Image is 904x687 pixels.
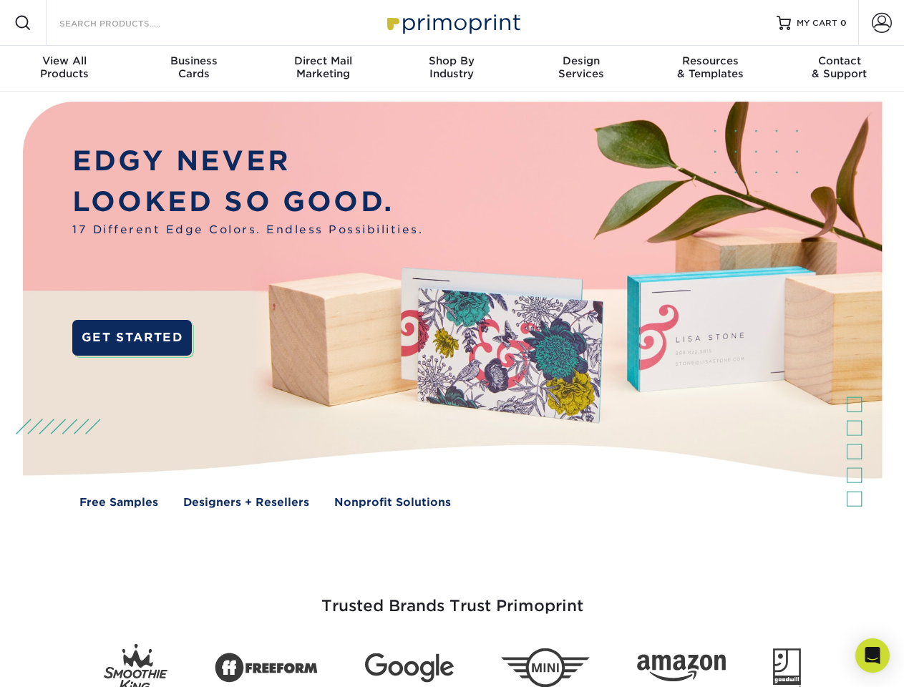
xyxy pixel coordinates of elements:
img: Google [365,653,454,683]
div: & Templates [646,54,774,80]
span: Direct Mail [258,54,387,67]
img: Primoprint [381,7,524,38]
div: Industry [387,54,516,80]
span: Business [129,54,258,67]
span: Resources [646,54,774,67]
div: Services [517,54,646,80]
div: Cards [129,54,258,80]
span: Design [517,54,646,67]
iframe: Google Customer Reviews [4,643,122,682]
a: DesignServices [517,46,646,92]
input: SEARCH PRODUCTS..... [58,14,198,31]
img: Amazon [637,655,726,682]
a: BusinessCards [129,46,258,92]
a: Nonprofit Solutions [334,494,451,511]
a: Free Samples [79,494,158,511]
p: LOOKED SO GOOD. [72,182,423,223]
div: Open Intercom Messenger [855,638,890,673]
span: 0 [840,18,847,28]
span: Contact [775,54,904,67]
span: MY CART [797,17,837,29]
a: Contact& Support [775,46,904,92]
a: GET STARTED [72,320,192,356]
a: Designers + Resellers [183,494,309,511]
h3: Trusted Brands Trust Primoprint [34,562,871,633]
span: Shop By [387,54,516,67]
p: EDGY NEVER [72,141,423,182]
a: Resources& Templates [646,46,774,92]
div: & Support [775,54,904,80]
div: Marketing [258,54,387,80]
a: Shop ByIndustry [387,46,516,92]
img: Goodwill [773,648,801,687]
a: Direct MailMarketing [258,46,387,92]
span: 17 Different Edge Colors. Endless Possibilities. [72,222,423,238]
